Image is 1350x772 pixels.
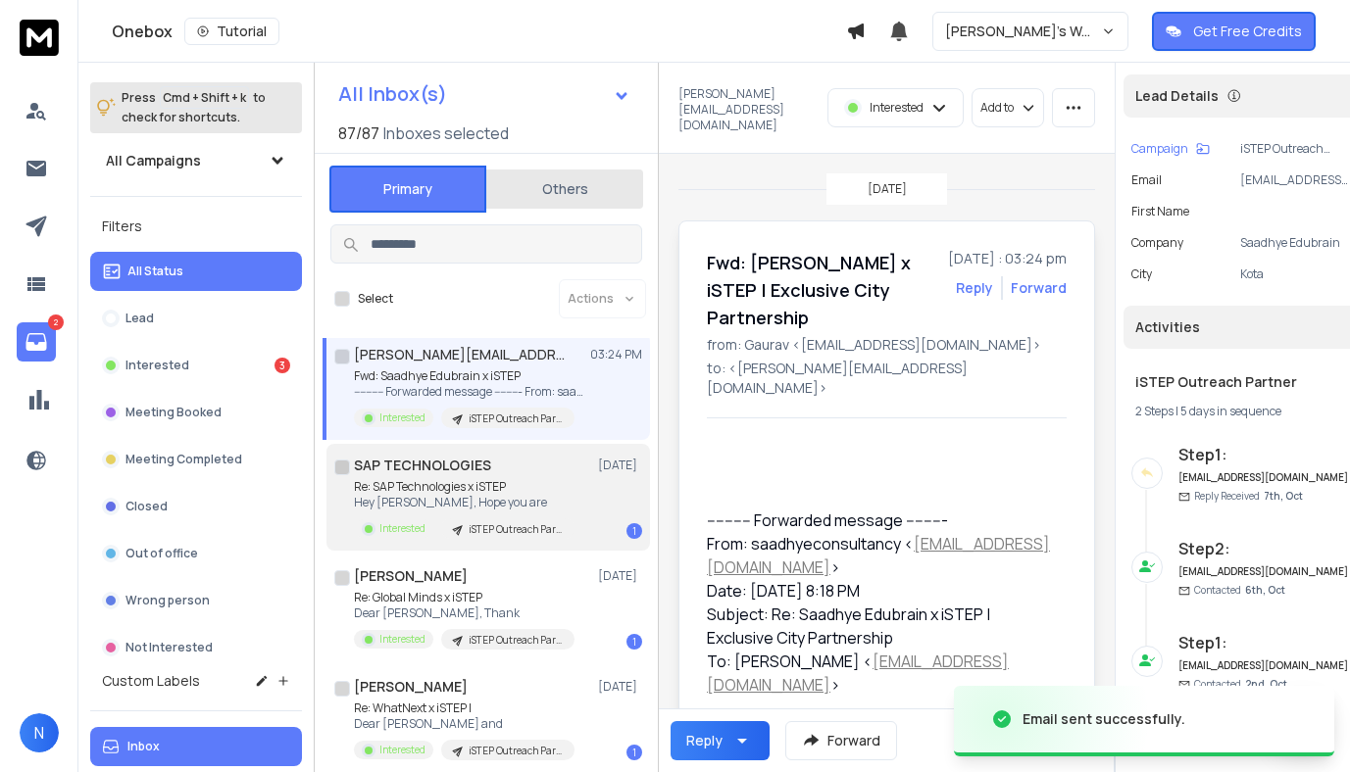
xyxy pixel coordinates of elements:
div: Date: [DATE] 8:18 PM [707,579,1051,603]
p: iSTEP Outreach Partner [469,522,563,537]
p: Get Free Credits [1193,22,1302,41]
div: 3 [275,358,290,373]
h1: [PERSON_NAME] [354,677,468,697]
p: Wrong person [125,593,210,608]
h1: All Campaigns [106,151,201,170]
p: Lead Details [1135,86,1219,106]
span: 2 Steps [1135,403,1174,419]
button: Wrong person [90,581,302,620]
label: Select [358,291,393,307]
button: Reply [671,721,770,760]
p: Campaign [1131,141,1188,157]
h1: iSTEP Outreach Partner [1135,372,1346,392]
h1: [PERSON_NAME][EMAIL_ADDRESS][DOMAIN_NAME] [354,345,570,364]
p: Closed [125,499,168,514]
p: 2 [48,314,64,330]
p: Dear [PERSON_NAME] and [354,716,575,732]
span: 5 days in sequence [1180,403,1281,419]
button: Tutorial [184,18,279,45]
p: Dear [PERSON_NAME], Thank [354,605,575,621]
p: Kota [1240,266,1350,282]
div: Forward [1011,278,1067,298]
span: 7th, Oct [1264,489,1303,503]
p: Interested [125,358,189,373]
span: 87 / 87 [338,121,379,145]
p: Contacted [1194,583,1285,598]
p: Add to [980,100,1014,116]
p: Re: WhatNext x iSTEP | [354,700,575,716]
p: Meeting Booked [125,405,222,420]
div: ---------- Forwarded message --------- [707,508,1051,532]
h3: Inboxes selected [383,121,509,145]
div: 1 [626,523,642,539]
p: Meeting Completed [125,452,242,467]
p: Hey [PERSON_NAME], Hope you are [354,495,575,510]
p: [PERSON_NAME]'s Workspace [945,22,1101,41]
div: 1 [626,745,642,760]
span: Cmd + Shift + k [160,86,249,109]
div: Subject: Re: Saadhye Edubrain x iSTEP | Exclusive City Partnership [707,603,1051,650]
p: Reply Received [1194,489,1303,504]
p: Re: SAP Technologies x iSTEP [354,479,575,495]
div: 1 [626,634,642,650]
p: company [1131,235,1183,251]
p: [DATE] [598,568,642,584]
p: Interested [379,743,425,757]
p: [DATE] : 03:24 pm [948,249,1067,268]
button: Meeting Completed [90,440,302,479]
p: to: <[PERSON_NAME][EMAIL_ADDRESS][DOMAIN_NAME]> [707,359,1067,398]
a: 2 [17,322,56,362]
div: Reply [686,731,723,750]
div: Onebox [112,18,846,45]
p: Not Interested [125,640,213,655]
h1: [PERSON_NAME] [354,566,468,586]
p: iSTEP Outreach Partner [469,411,563,426]
h6: [EMAIL_ADDRESS][DOMAIN_NAME] [1178,470,1350,485]
span: 6th, Oct [1245,583,1285,597]
p: Press to check for shortcuts. [122,88,266,127]
button: Inbox [90,727,302,766]
p: Interested [379,410,425,425]
p: iSTEP Outreach Partner [469,633,563,648]
h1: SAP TECHNOLOGIES [354,456,491,475]
p: [EMAIL_ADDRESS][DOMAIN_NAME] [1240,172,1350,188]
button: Others [486,168,643,211]
div: Email sent successfully. [1023,709,1185,729]
p: iSTEP Outreach Partner [469,744,563,758]
p: Fwd: Saadhye Edubrain x iSTEP [354,368,589,384]
button: Primary [329,166,486,213]
p: All Status [127,264,183,279]
h3: Custom Labels [102,671,200,691]
p: Email [1131,172,1162,188]
div: To: [PERSON_NAME] < > [707,650,1051,697]
p: Inbox [127,739,160,754]
p: First Name [1131,204,1189,219]
p: Interested [379,521,425,536]
p: Re: Global Minds x iSTEP [354,590,575,605]
h6: Step 2 : [1178,537,1350,560]
p: ---------- Forwarded message --------- From: saadhyeconsultancy [354,384,589,400]
button: Interested3 [90,346,302,385]
button: Lead [90,299,302,338]
p: Interested [870,100,924,116]
div: From: saadhyeconsultancy < > [707,532,1051,579]
button: Reply [956,278,993,298]
h1: Fwd: [PERSON_NAME] x iSTEP | Exclusive City Partnership [707,249,936,331]
h6: [EMAIL_ADDRESS][DOMAIN_NAME] [1178,658,1350,673]
p: [PERSON_NAME][EMAIL_ADDRESS][DOMAIN_NAME] [678,86,816,133]
p: from: Gaurav <[EMAIL_ADDRESS][DOMAIN_NAME]> [707,335,1067,355]
button: N [20,713,59,752]
p: Lead [125,311,154,326]
button: Out of office [90,534,302,573]
h6: [EMAIL_ADDRESS][DOMAIN_NAME] [1178,564,1350,579]
p: 03:24 PM [590,347,642,362]
p: Saadhye Edubrain [1240,235,1350,251]
h1: All Inbox(s) [338,84,447,104]
h6: Step 1 : [1178,443,1350,466]
button: Forward [785,721,897,760]
p: iSTEP Outreach Partner [1240,141,1350,157]
div: | [1135,404,1346,419]
p: [DATE] [598,458,642,473]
